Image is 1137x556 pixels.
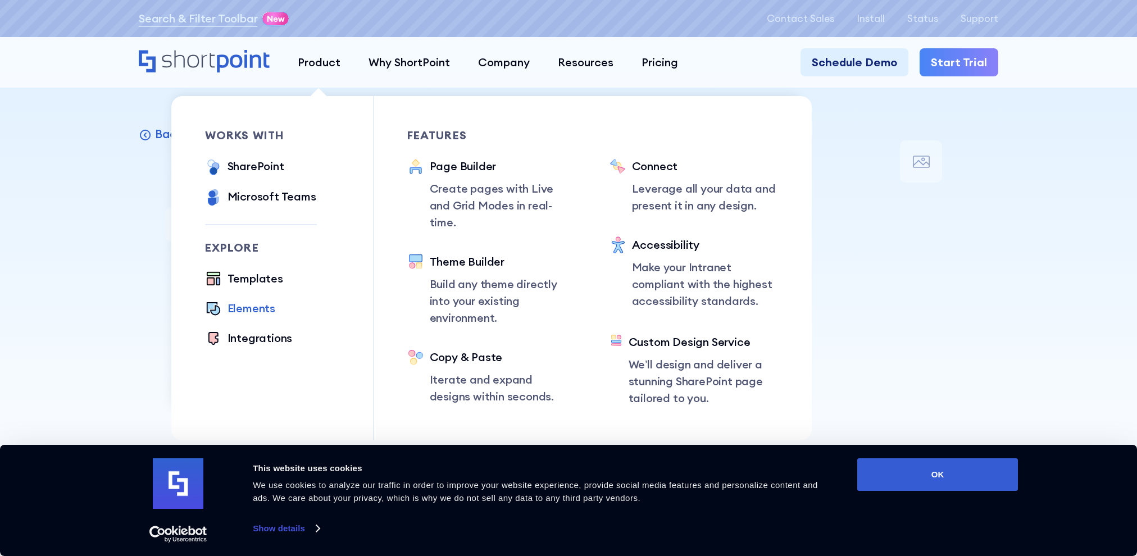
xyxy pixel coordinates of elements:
a: Microsoft Teams [205,188,316,207]
a: Start Trial [920,48,998,76]
div: Templates [228,270,283,287]
a: Company [464,48,544,76]
p: Make your Intranet compliant with the highest accessibility standards. [632,259,778,309]
a: ConnectLeverage all your data and present it in any design. [610,158,778,214]
p: Build any theme directly into your existing environment. [430,276,576,326]
div: Theme Builder [430,253,576,270]
div: Page Builder [430,158,576,175]
a: Show details [253,520,319,537]
div: Connect [632,158,778,175]
a: AccessibilityMake your Intranet compliant with the highest accessibility standards. [610,236,778,311]
button: OK [857,458,1018,491]
div: works with [205,130,317,141]
a: Back to Elements [139,126,252,142]
a: Pricing [627,48,692,76]
a: Product [284,48,354,76]
a: Elements [205,300,275,318]
a: Theme BuilderBuild any theme directly into your existing environment. [407,253,576,326]
div: Integrations [228,330,293,347]
div: This website uses cookies [253,462,832,475]
a: Home [139,50,270,74]
div: SharePoint [228,158,284,175]
div: Why ShortPoint [369,54,450,71]
div: Explore [205,242,317,253]
a: Copy & PasteIterate and expand designs within seconds. [407,349,576,405]
div: Features [407,130,576,141]
div: Company [478,54,530,71]
p: Leverage all your data and present it in any design. [632,180,778,214]
p: We’ll design and deliver a stunning SharePoint page tailored to you. [629,356,778,407]
a: SharePoint [205,158,284,177]
div: Pricing [642,54,678,71]
img: logo [153,458,203,509]
p: Iterate and expand designs within seconds. [430,371,576,405]
div: Resources [558,54,613,71]
div: Product [298,54,340,71]
a: Integrations [205,330,293,348]
a: Install [857,13,885,24]
a: Search & Filter Toolbar [139,10,257,27]
div: Copy & Paste [430,349,576,366]
a: Support [961,13,998,24]
a: Contact Sales [767,13,834,24]
a: Schedule Demo [801,48,908,76]
a: Usercentrics Cookiebot - opens in a new window [129,526,228,543]
p: Create pages with Live and Grid Modes in real-time. [430,180,576,231]
a: Custom Design ServiceWe’ll design and deliver a stunning SharePoint page tailored to you. [610,334,778,407]
a: Resources [544,48,627,76]
div: Elements [228,300,275,317]
a: Why ShortPoint [354,48,464,76]
a: Templates [205,270,283,289]
p: Back to Elements [155,126,252,142]
div: Accessibility [632,236,778,253]
a: Page BuilderCreate pages with Live and Grid Modes in real-time. [407,158,576,231]
span: We use cookies to analyze our traffic in order to improve your website experience, provide social... [253,480,818,503]
div: Custom Design Service [629,334,778,350]
div: Microsoft Teams [228,188,316,205]
a: Status [907,13,938,24]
